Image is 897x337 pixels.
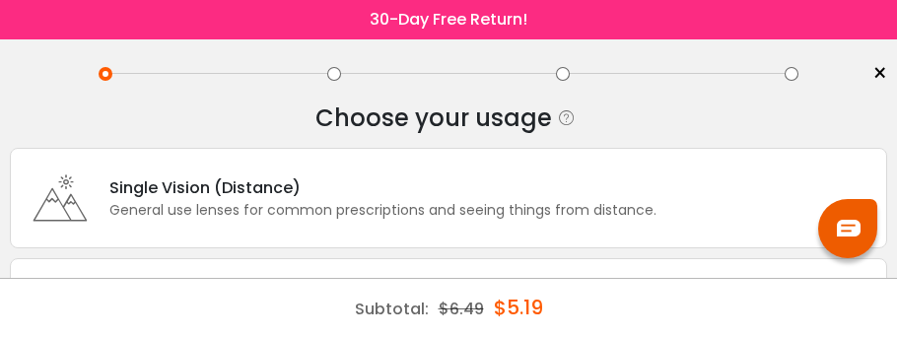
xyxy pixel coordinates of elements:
div: Choose your usage [315,99,552,138]
span: × [872,59,887,89]
a: × [858,59,887,89]
div: Single Vision (Distance) [109,175,656,200]
img: chat [837,220,861,236]
div: General use lenses for common prescriptions and seeing things from distance. [109,200,656,221]
div: $5.19 [494,279,543,336]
